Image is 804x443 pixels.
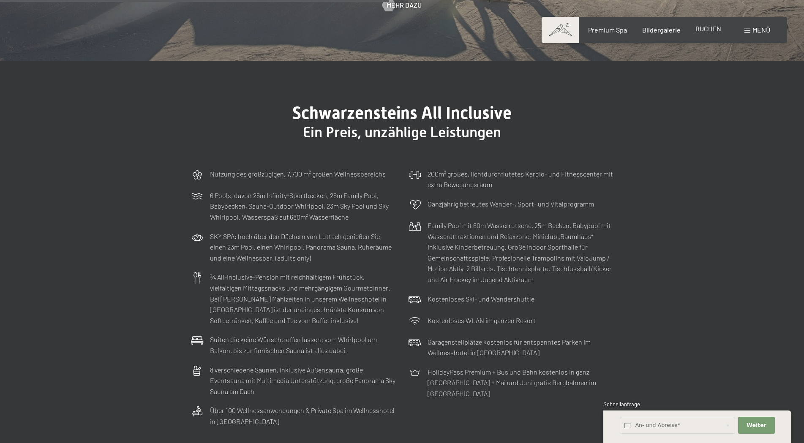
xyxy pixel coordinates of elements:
[210,272,396,326] p: ¾ All-inclusive-Pension mit reichhaltigem Frühstück, vielfältigen Mittagssnacks und mehrgängigem ...
[303,124,501,141] span: Ein Preis, unzählige Leistungen
[210,405,396,427] p: Über 100 Wellnessanwendungen & Private Spa im Wellnesshotel in [GEOGRAPHIC_DATA]
[747,421,766,429] span: Weiter
[428,220,613,285] p: Family Pool mit 60m Wasserrutsche, 25m Becken, Babypool mit Wasserattraktionen und Relaxzone. Min...
[603,401,640,408] span: Schnellanfrage
[292,103,512,123] span: Schwarzensteins All Inclusive
[210,364,396,397] p: 8 verschiedene Saunen, inklusive Außensauna, große Eventsauna mit Multimedia Unterstützung, große...
[428,294,534,304] p: Kostenloses Ski- und Wandershuttle
[752,26,770,34] span: Menü
[588,26,627,34] a: Premium Spa
[642,26,681,34] a: Bildergalerie
[428,367,613,399] p: HolidayPass Premium + Bus und Bahn kostenlos in ganz [GEOGRAPHIC_DATA] + Mai und Juni gratis Berg...
[210,231,396,264] p: SKY SPA: hoch über den Dächern von Luttach genießen Sie einen 23m Pool, einen Whirlpool, Panorama...
[428,315,536,326] p: Kostenloses WLAN im ganzen Resort
[382,0,422,10] a: Mehr dazu
[210,334,396,356] p: Suiten die keine Wünsche offen lassen: vom Whirlpool am Balkon, bis zur finnischen Sauna ist alle...
[428,198,594,209] p: Ganzjährig betreutes Wander-, Sport- und Vitalprogramm
[387,0,422,10] span: Mehr dazu
[210,190,396,223] p: 6 Pools, davon 25m Infinity-Sportbecken, 25m Family Pool, Babybecken, Sauna-Outdoor Whirlpool, 23...
[695,24,721,33] a: BUCHEN
[428,337,613,358] p: Garagenstellplätze kostenlos für entspanntes Parken im Wellnesshotel in [GEOGRAPHIC_DATA]
[210,169,386,179] p: Nutzung des großzügigen, 7.700 m² großen Wellnessbereichs
[428,169,613,190] p: 200m² großes, lichtdurchflutetes Kardio- und Fitnesscenter mit extra Bewegungsraum
[738,417,774,434] button: Weiter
